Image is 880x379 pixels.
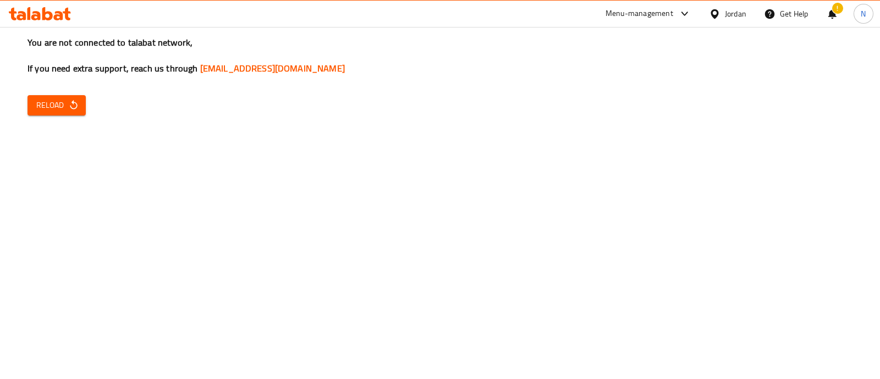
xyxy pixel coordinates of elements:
[861,8,866,20] span: N
[28,36,853,75] h3: You are not connected to talabat network, If you need extra support, reach us through
[36,98,77,112] span: Reload
[200,60,345,76] a: [EMAIL_ADDRESS][DOMAIN_NAME]
[606,7,673,20] div: Menu-management
[725,8,746,20] div: Jordan
[28,95,86,116] button: Reload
